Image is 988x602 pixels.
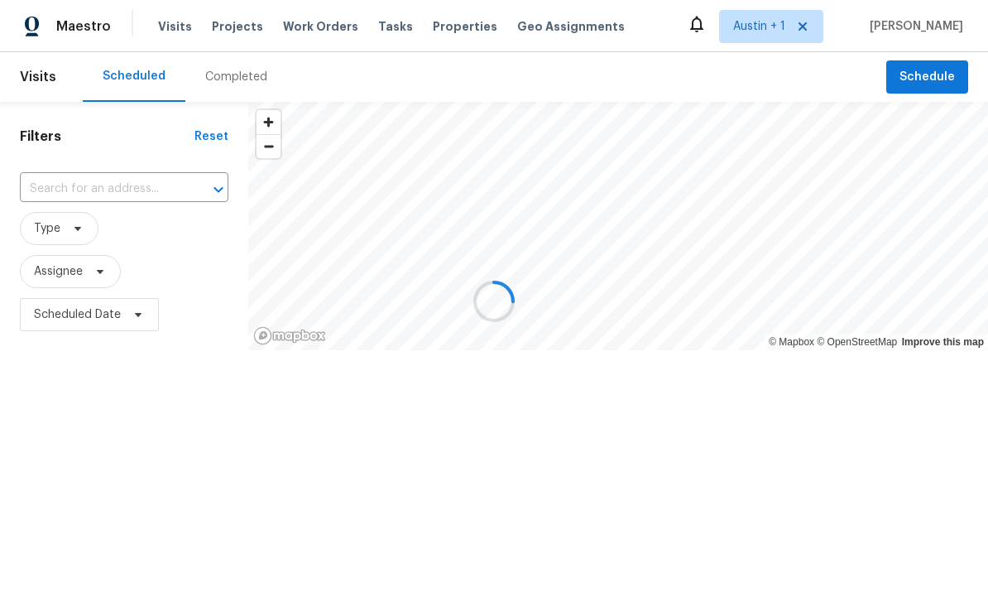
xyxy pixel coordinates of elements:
span: Zoom out [257,135,281,158]
button: Zoom in [257,110,281,134]
a: Improve this map [902,336,984,348]
a: Mapbox [769,336,814,348]
button: Zoom out [257,134,281,158]
a: Mapbox homepage [253,326,326,345]
a: OpenStreetMap [817,336,897,348]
